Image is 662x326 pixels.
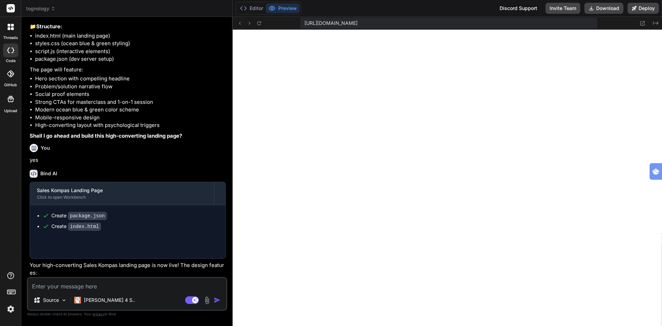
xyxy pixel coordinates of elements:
button: Sales Kompas Landing PageClick to open Workbench [30,182,214,205]
div: Create [51,223,101,230]
label: code [6,58,16,64]
strong: Shall I go ahead and build this high-converting landing page? [30,132,182,139]
li: styles.css (ocean blue & green styling) [35,40,226,48]
p: [PERSON_NAME] 4 S.. [84,297,135,304]
label: Upload [4,108,17,114]
div: Sales Kompas Landing Page [37,187,207,194]
h6: Bind AI [40,170,57,177]
code: package.json [68,212,107,220]
button: Download [584,3,623,14]
label: GitHub [4,82,17,88]
button: Editor [237,3,266,13]
li: Mobile-responsive design [35,114,226,122]
p: Your high-converting Sales Kompas landing page is now live! The design features: [30,261,226,277]
span: [URL][DOMAIN_NAME] [304,20,358,27]
span: tognology [26,5,56,12]
p: Always double-check its answers. Your in Bind [27,311,227,317]
li: Hero section with compelling headline [35,75,226,83]
img: attachment [203,296,211,304]
p: yes [30,156,226,164]
button: Deploy [628,3,659,14]
label: threads [3,35,18,41]
img: Pick Models [61,297,67,303]
span: privacy [92,312,105,316]
p: Source [43,297,59,304]
div: Click to open Workbench [37,195,207,200]
img: settings [5,303,17,315]
li: package.json (dev server setup) [35,55,226,63]
li: Social proof elements [35,90,226,98]
iframe: Preview [233,30,662,326]
strong: Structure: [36,23,62,30]
div: Create [51,212,107,219]
button: Invite Team [545,3,580,14]
img: icon [214,297,221,304]
p: The page will feature: [30,66,226,74]
h6: You [41,145,50,151]
img: Claude 4 Sonnet [74,297,81,304]
li: High-converting layout with psychological triggers [35,121,226,129]
button: Preview [266,3,300,13]
li: script.js (interactive elements) [35,48,226,56]
li: Strong CTAs for masterclass and 1-on-1 session [35,98,226,106]
li: Problem/solution narrative flow [35,83,226,91]
div: Discord Support [495,3,541,14]
li: index.html (main landing page) [35,32,226,40]
code: index.html [68,223,101,231]
li: Modern ocean blue & green color scheme [35,106,226,114]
